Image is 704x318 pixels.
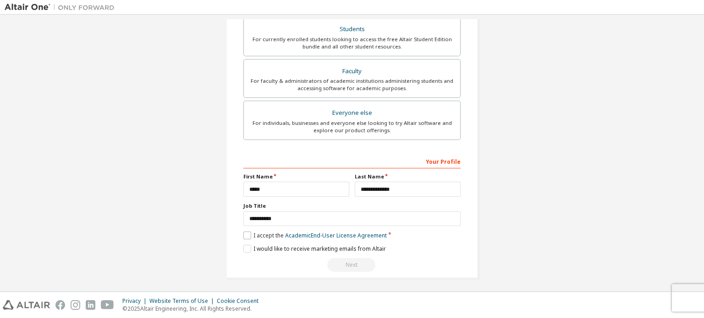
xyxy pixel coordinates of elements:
div: Faculty [249,65,455,78]
img: facebook.svg [55,300,65,310]
label: I would like to receive marketing emails from Altair [243,245,386,253]
div: For individuals, businesses and everyone else looking to try Altair software and explore our prod... [249,119,455,134]
img: youtube.svg [101,300,114,310]
label: Last Name [355,173,461,180]
div: For faculty & administrators of academic institutions administering students and accessing softwa... [249,77,455,92]
div: Website Terms of Use [149,297,217,305]
label: Job Title [243,202,461,210]
div: Everyone else [249,107,455,119]
img: linkedin.svg [86,300,95,310]
div: Privacy [122,297,149,305]
p: © 2025 Altair Engineering, Inc. All Rights Reserved. [122,305,264,313]
img: altair_logo.svg [3,300,50,310]
div: Cookie Consent [217,297,264,305]
img: instagram.svg [71,300,80,310]
div: Your Profile [243,154,461,168]
div: Students [249,23,455,36]
a: Academic End-User License Agreement [285,232,387,239]
label: I accept the [243,232,387,239]
div: For currently enrolled students looking to access the free Altair Student Edition bundle and all ... [249,36,455,50]
img: Altair One [5,3,119,12]
label: First Name [243,173,349,180]
div: Read and acccept EULA to continue [243,258,461,272]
